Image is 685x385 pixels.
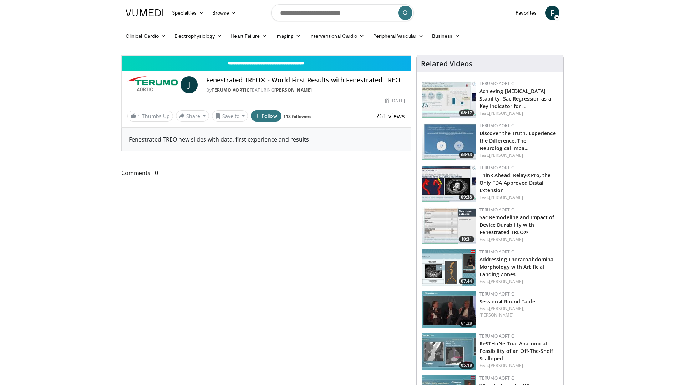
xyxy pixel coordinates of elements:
[545,6,559,20] a: F
[459,194,474,200] span: 09:38
[369,29,428,43] a: Peripheral Vascular
[422,249,476,286] a: 07:44
[122,128,411,151] div: Fenestrated TREO new slides with data, first experience and results
[168,6,208,20] a: Specialties
[479,110,558,117] div: Feat.
[479,165,514,171] a: Terumo Aortic
[422,291,476,328] img: 6eff9bad-ff79-4394-8b32-8ce425dc8609.150x105_q85_crop-smart_upscale.jpg
[428,29,464,43] a: Business
[206,87,405,93] div: By FEATURING
[121,29,170,43] a: Clinical Cardio
[479,214,554,236] a: Sac Remodeling and Impact of Device Durability with Fenestrated TREO®
[251,110,281,122] button: Follow
[479,172,551,194] a: Think Ahead: Relay®Pro, the Only FDA Approved Distal Extension
[459,152,474,158] span: 06:36
[206,76,405,84] h4: Fenestrated TREO® - World First Results with Fenestrated TREO
[479,236,558,243] div: Feat.
[170,29,226,43] a: Electrophysiology
[376,112,405,120] span: 761 views
[422,165,476,202] a: 09:38
[479,363,558,369] div: Feat.
[422,81,476,118] img: ffec0578-a895-4097-8e8c-bf100d722fa6.150x105_q85_crop-smart_upscale.jpg
[479,278,558,285] div: Feat.
[489,278,523,284] a: [PERSON_NAME]
[274,87,312,93] a: [PERSON_NAME]
[226,29,271,43] a: Heart Failure
[121,168,411,178] span: Comments 0
[422,207,476,244] img: ef6e6e18-e9e0-4199-b590-680b0330182e.150x105_q85_crop-smart_upscale.jpg
[489,110,523,116] a: [PERSON_NAME]
[422,81,476,118] a: 08:17
[479,207,514,213] a: Terumo Aortic
[479,375,514,381] a: Terumo Aortic
[479,291,514,297] a: Terumo Aortic
[421,60,472,68] h4: Related Videos
[283,113,311,119] a: 118 followers
[385,98,405,104] div: [DATE]
[422,333,476,370] a: 05:18
[305,29,369,43] a: Interventional Cardio
[479,123,514,129] a: Terumo Aortic
[479,333,514,339] a: Terumo Aortic
[459,320,474,327] span: 61:28
[511,6,541,20] a: Favorites
[479,256,555,278] a: Addressing Thoracoabdominal Morphology with Artificial Landing Zones
[212,87,250,93] a: Terumo Aortic
[489,306,524,312] a: [PERSON_NAME],
[479,194,558,201] div: Feat.
[459,110,474,116] span: 08:17
[479,81,514,87] a: Terumo Aortic
[479,130,556,152] a: Discover the Truth, Experience the Difference: The Neurological Impa…
[479,312,513,318] a: [PERSON_NAME]
[422,333,476,370] img: 843a0018-2091-4dfa-85a2-056d8a9180ad.150x105_q85_crop-smart_upscale.jpg
[212,110,248,122] button: Save to
[422,123,476,160] a: 06:36
[208,6,241,20] a: Browse
[479,249,514,255] a: Terumo Aortic
[489,152,523,158] a: [PERSON_NAME]
[489,236,523,242] a: [PERSON_NAME]
[271,4,414,21] input: Search topics, interventions
[422,165,476,202] img: 7c0f0120-7d40-418d-b994-139776f918bc.150x105_q85_crop-smart_upscale.jpg
[138,113,141,119] span: 1
[422,291,476,328] a: 61:28
[422,207,476,244] a: 10:31
[479,152,558,159] div: Feat.
[489,363,523,369] a: [PERSON_NAME]
[489,194,523,200] a: [PERSON_NAME]
[459,278,474,284] span: 07:44
[479,306,558,318] div: Feat.
[459,236,474,242] span: 10:31
[459,362,474,369] span: 05:18
[181,76,198,93] a: J
[176,110,209,122] button: Share
[479,340,553,362] a: ReSTHoNe Trial Anatomical Feasibility of an Off-The-Shelf Scalloped …
[479,298,535,305] a: Session 4 Round Table
[127,76,178,93] img: Terumo Aortic
[422,123,476,160] img: fede4798-4000-4147-90f4-c4751e54a150.150x105_q85_crop-smart_upscale.jpg
[422,249,476,286] img: 66397a36-fe48-47c9-82c8-ecfb306297a4.png.150x105_q85_crop-smart_upscale.png
[127,111,173,122] a: 1 Thumbs Up
[126,9,163,16] img: VuMedi Logo
[479,88,551,109] a: Achieving [MEDICAL_DATA] Stability: Sac Regression as a Key Indicator for …
[271,29,305,43] a: Imaging
[122,55,411,56] video-js: Video Player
